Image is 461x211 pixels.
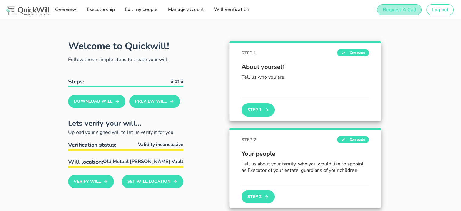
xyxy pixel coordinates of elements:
[123,4,159,16] a: Edit my people
[337,136,369,143] span: Complete
[55,6,76,13] span: Overview
[242,50,256,56] span: STEP 1
[242,161,369,174] p: Tell us about your family, who you would like to appoint as Executor of your estate, guardians of...
[68,78,84,85] b: Steps:
[125,6,158,13] span: Edit my people
[214,6,249,13] span: Will verification
[68,158,103,165] span: Will location:
[68,129,183,136] p: Upload your signed will to let us verify it for you.
[337,49,369,56] span: Complete
[5,5,50,16] img: Logo
[167,6,204,13] span: Manage account
[68,141,116,148] span: Verification status:
[242,190,274,203] button: Step 2
[86,6,115,13] span: Executorship
[165,4,205,16] a: Manage account
[129,95,180,108] button: Preview Will
[432,6,449,13] span: Log out
[170,78,183,85] b: 6 of 6
[122,175,183,188] button: Set Will Location
[242,74,369,80] p: Tell us who you are.
[212,4,251,16] a: Will verification
[242,137,256,143] span: STEP 2
[68,95,125,108] button: Download Will
[68,39,169,53] h1: Welcome to Quickwill!
[382,6,416,13] span: Request A Call
[242,63,369,72] span: About yourself
[377,4,421,15] button: Request A Call
[242,149,369,158] span: Your people
[68,56,183,63] p: Follow these simple steps to create your will.
[103,158,183,165] span: Old Mutual [PERSON_NAME] Vault
[84,4,116,16] a: Executorship
[68,118,183,129] h2: Lets verify your will...
[426,4,454,15] button: Log out
[242,103,274,117] button: Step 1
[68,175,114,188] button: Verify Will
[138,141,183,148] span: Validity inconclusive
[53,4,78,16] a: Overview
